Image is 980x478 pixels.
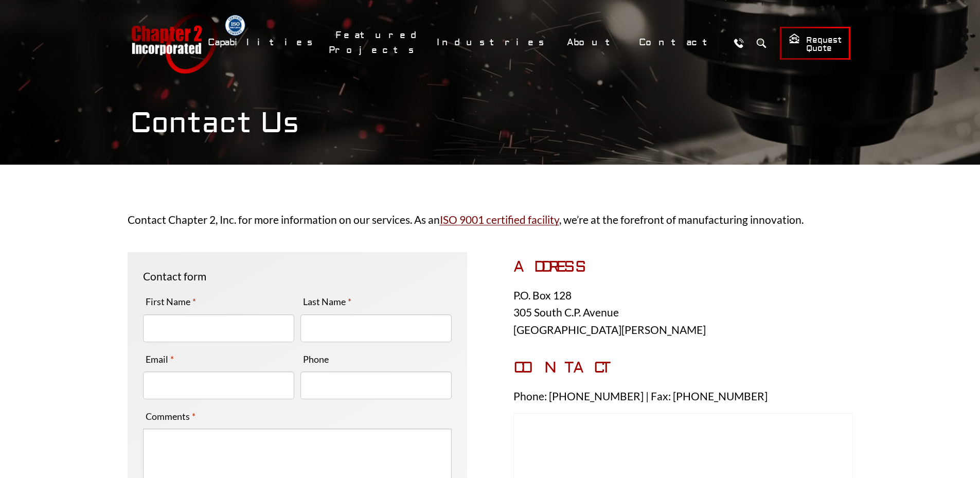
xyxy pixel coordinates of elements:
label: Email [143,351,177,367]
a: Featured Projects [329,24,425,61]
p: Contact form [143,268,452,285]
a: Chapter 2 Incorporated [130,12,218,74]
h3: CONTACT [513,359,853,377]
a: Request Quote [780,27,850,60]
a: Contact [632,31,724,54]
a: Call Us [729,33,749,52]
h3: ADDRESS [513,258,853,276]
label: First Name [143,293,199,310]
label: Last Name [300,293,354,310]
span: Request Quote [789,33,842,54]
a: Industries [430,31,555,54]
label: Comments [143,408,199,424]
label: Phone [300,351,331,367]
a: Capabilities [201,31,324,54]
a: About [560,31,627,54]
button: Search [752,33,771,52]
a: ISO 9001 certified facility [440,213,559,226]
p: Contact Chapter 2, Inc. for more information on our services. As an , we’re at the forefront of m... [128,211,853,228]
p: Phone: [PHONE_NUMBER] | Fax: [PHONE_NUMBER] [513,387,853,405]
h1: Contact Us [130,106,850,140]
p: P.O. Box 128 305 South C.P. Avenue [GEOGRAPHIC_DATA][PERSON_NAME] [513,287,853,339]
